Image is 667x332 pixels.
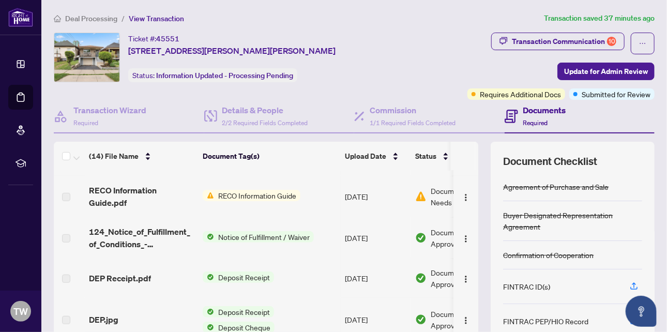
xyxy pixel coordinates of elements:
[431,267,495,290] span: Document Approved
[462,193,470,202] img: Logo
[214,306,274,318] span: Deposit Receipt
[156,71,293,80] span: Information Updated - Processing Pending
[607,37,616,46] div: 10
[341,142,411,171] th: Upload Date
[503,281,550,292] div: FINTRAC ID(s)
[341,176,411,217] td: [DATE]
[431,185,484,208] span: Document Needs Work
[89,272,151,284] span: DEP Receipt.pdf
[458,311,474,328] button: Logo
[431,308,495,331] span: Document Approved
[458,230,474,246] button: Logo
[122,12,125,24] li: /
[503,181,609,192] div: Agreement of Purchase and Sale
[345,150,386,162] span: Upload Date
[341,217,411,259] td: [DATE]
[415,314,427,325] img: Document Status
[462,316,470,325] img: Logo
[73,119,98,127] span: Required
[415,150,436,162] span: Status
[415,232,427,244] img: Document Status
[89,150,139,162] span: (14) File Name
[557,63,655,80] button: Update for Admin Review
[626,296,657,327] button: Open asap
[370,119,456,127] span: 1/1 Required Fields Completed
[65,14,117,23] span: Deal Processing
[458,188,474,205] button: Logo
[582,88,650,100] span: Submitted for Review
[54,33,119,82] img: IMG-X12250511_1.jpg
[128,44,336,57] span: [STREET_ADDRESS][PERSON_NAME][PERSON_NAME]
[503,249,594,261] div: Confirmation of Cooperation
[458,270,474,286] button: Logo
[203,190,300,201] button: Status IconRECO Information Guide
[128,68,297,82] div: Status:
[203,231,314,243] button: Status IconNotice of Fulfillment / Waiver
[73,104,146,116] h4: Transaction Wizard
[203,271,274,283] button: Status IconDeposit Receipt
[203,306,214,318] img: Status Icon
[156,34,179,43] span: 45551
[370,104,456,116] h4: Commission
[89,313,118,326] span: DEP.jpg
[462,275,470,283] img: Logo
[199,142,341,171] th: Document Tag(s)
[523,119,548,127] span: Required
[222,104,308,116] h4: Details & People
[89,225,194,250] span: 124_Notice_of_Fulfillment_of_Conditions_-_Agreement_of_Purchase_and_Sale_-_A_-_PropTx-[PERSON_NAM...
[523,104,566,116] h4: Documents
[222,119,308,127] span: 2/2 Required Fields Completed
[214,271,274,283] span: Deposit Receipt
[341,259,411,298] td: [DATE]
[89,184,194,209] span: RECO Information Guide.pdf
[203,231,214,243] img: Status Icon
[503,209,642,232] div: Buyer Designated Representation Agreement
[564,63,648,80] span: Update for Admin Review
[13,304,28,319] span: TW
[54,15,61,22] span: home
[128,33,179,44] div: Ticket #:
[462,235,470,243] img: Logo
[129,14,184,23] span: View Transaction
[431,227,495,249] span: Document Approved
[415,273,427,284] img: Document Status
[214,231,314,243] span: Notice of Fulfillment / Waiver
[639,40,646,47] span: ellipsis
[512,33,616,50] div: Transaction Communication
[491,33,625,50] button: Transaction Communication10
[203,190,214,201] img: Status Icon
[503,315,588,327] div: FINTRAC PEP/HIO Record
[203,271,214,283] img: Status Icon
[411,142,499,171] th: Status
[8,8,33,27] img: logo
[85,142,199,171] th: (14) File Name
[544,12,655,24] article: Transaction saved 37 minutes ago
[480,88,561,100] span: Requires Additional Docs
[214,190,300,201] span: RECO Information Guide
[503,154,597,169] span: Document Checklist
[415,191,427,202] img: Document Status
